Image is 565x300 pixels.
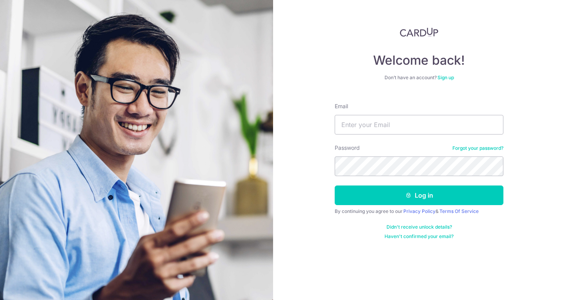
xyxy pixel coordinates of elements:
[403,208,436,214] a: Privacy Policy
[400,27,438,37] img: CardUp Logo
[335,208,503,215] div: By continuing you agree to our &
[439,208,479,214] a: Terms Of Service
[335,144,360,152] label: Password
[335,115,503,135] input: Enter your Email
[385,233,454,240] a: Haven't confirmed your email?
[335,75,503,81] div: Don’t have an account?
[335,185,503,205] button: Log in
[335,53,503,68] h4: Welcome back!
[335,102,348,110] label: Email
[452,145,503,151] a: Forgot your password?
[386,224,452,230] a: Didn't receive unlock details?
[437,75,454,80] a: Sign up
